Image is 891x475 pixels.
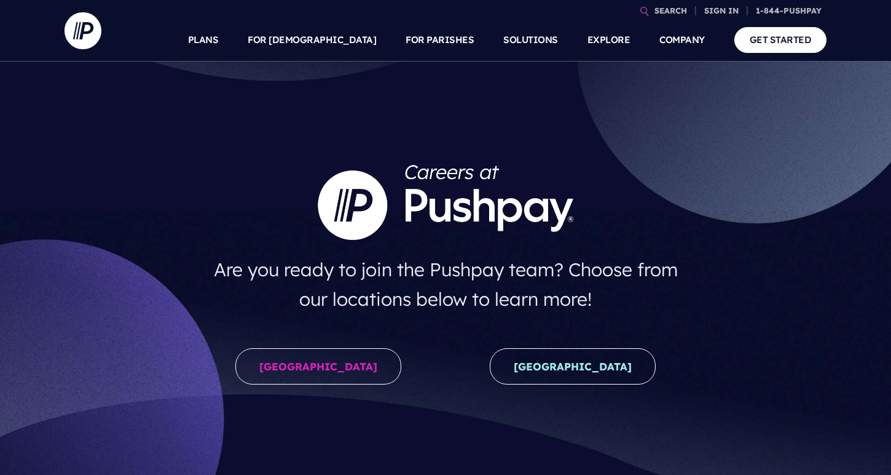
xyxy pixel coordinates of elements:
a: GET STARTED [734,27,827,52]
h4: Are you ready to join the Pushpay team? Choose from our locations below to learn more! [202,250,690,319]
a: FOR PARISHES [406,18,474,62]
a: [GEOGRAPHIC_DATA] [235,348,401,385]
a: EXPLORE [587,18,630,62]
a: [GEOGRAPHIC_DATA] [490,348,656,385]
a: COMPANY [659,18,705,62]
a: PLANS [188,18,219,62]
a: FOR [DEMOGRAPHIC_DATA] [248,18,376,62]
a: SOLUTIONS [503,18,558,62]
